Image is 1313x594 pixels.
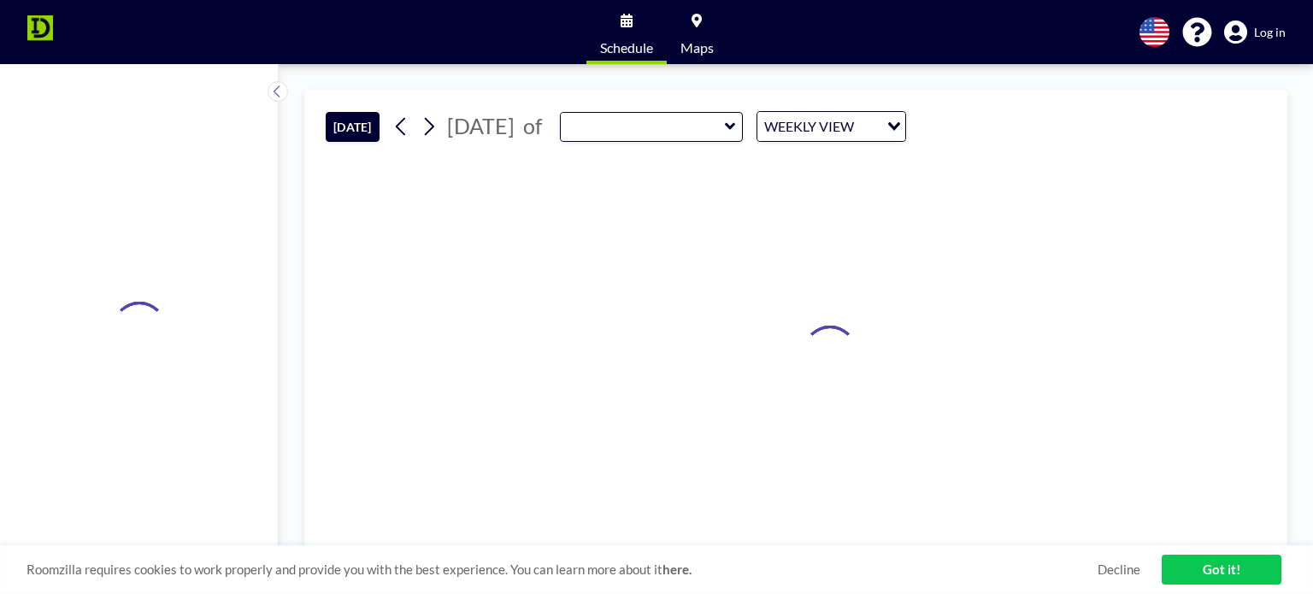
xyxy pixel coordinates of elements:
[680,41,714,55] span: Maps
[447,113,515,138] span: [DATE]
[523,113,542,139] span: of
[600,41,653,55] span: Schedule
[1162,555,1281,585] a: Got it!
[27,15,53,50] img: organization-logo
[859,115,877,138] input: Search for option
[326,112,380,142] button: [DATE]
[1098,562,1140,578] a: Decline
[761,115,857,138] span: WEEKLY VIEW
[662,562,692,577] a: here.
[26,562,1098,578] span: Roomzilla requires cookies to work properly and provide you with the best experience. You can lea...
[1254,25,1286,40] span: Log in
[1224,21,1286,44] a: Log in
[757,112,905,141] div: Search for option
